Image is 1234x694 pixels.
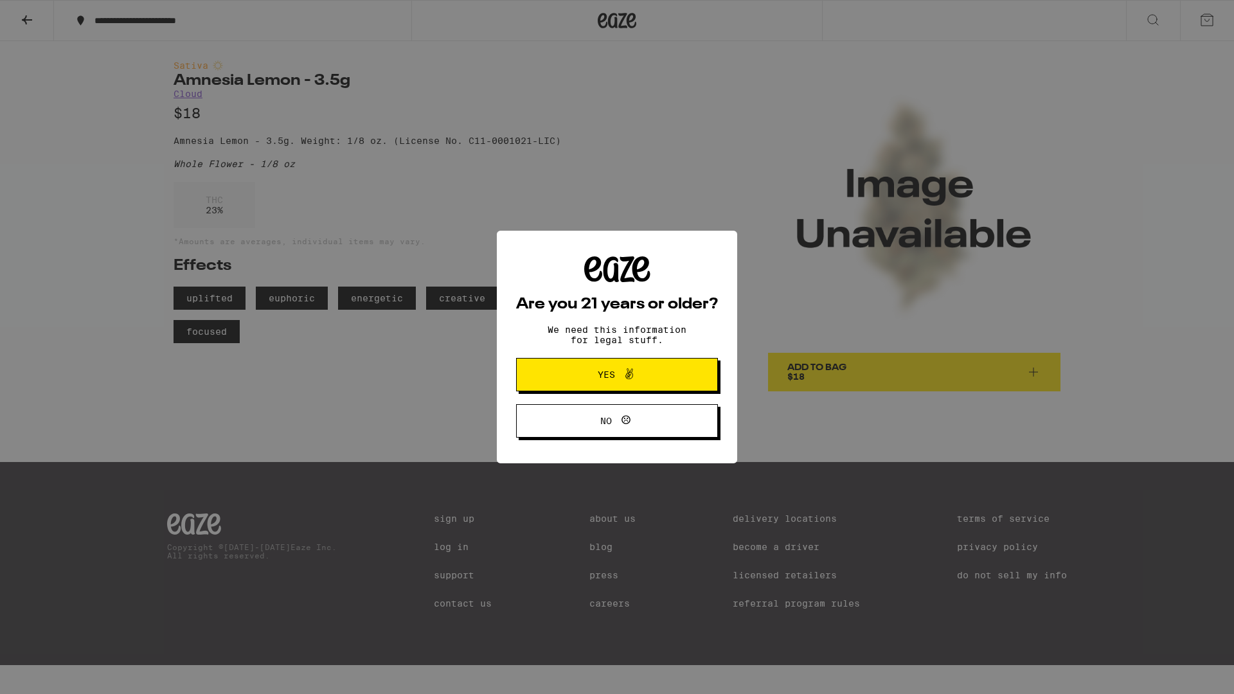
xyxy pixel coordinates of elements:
[598,370,615,379] span: Yes
[516,297,718,312] h2: Are you 21 years or older?
[516,404,718,438] button: No
[537,325,697,345] p: We need this information for legal stuff.
[600,416,612,425] span: No
[1154,655,1221,688] iframe: Opens a widget where you can find more information
[516,358,718,391] button: Yes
